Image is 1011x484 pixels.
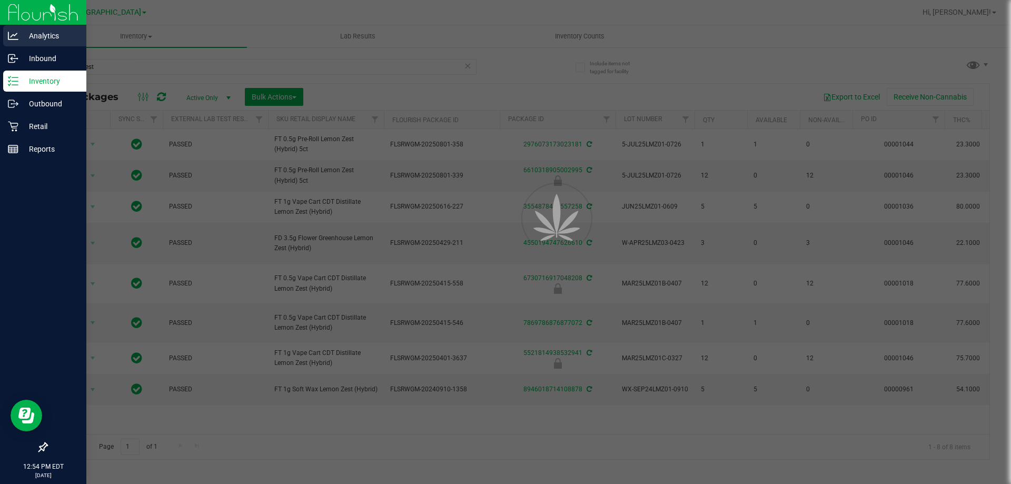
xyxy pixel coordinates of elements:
[11,400,42,431] iframe: Resource center
[18,97,82,110] p: Outbound
[8,121,18,132] inline-svg: Retail
[18,52,82,65] p: Inbound
[18,143,82,155] p: Reports
[8,98,18,109] inline-svg: Outbound
[18,29,82,42] p: Analytics
[5,462,82,471] p: 12:54 PM EDT
[18,120,82,133] p: Retail
[8,31,18,41] inline-svg: Analytics
[8,76,18,86] inline-svg: Inventory
[8,144,18,154] inline-svg: Reports
[18,75,82,87] p: Inventory
[5,471,82,479] p: [DATE]
[8,53,18,64] inline-svg: Inbound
